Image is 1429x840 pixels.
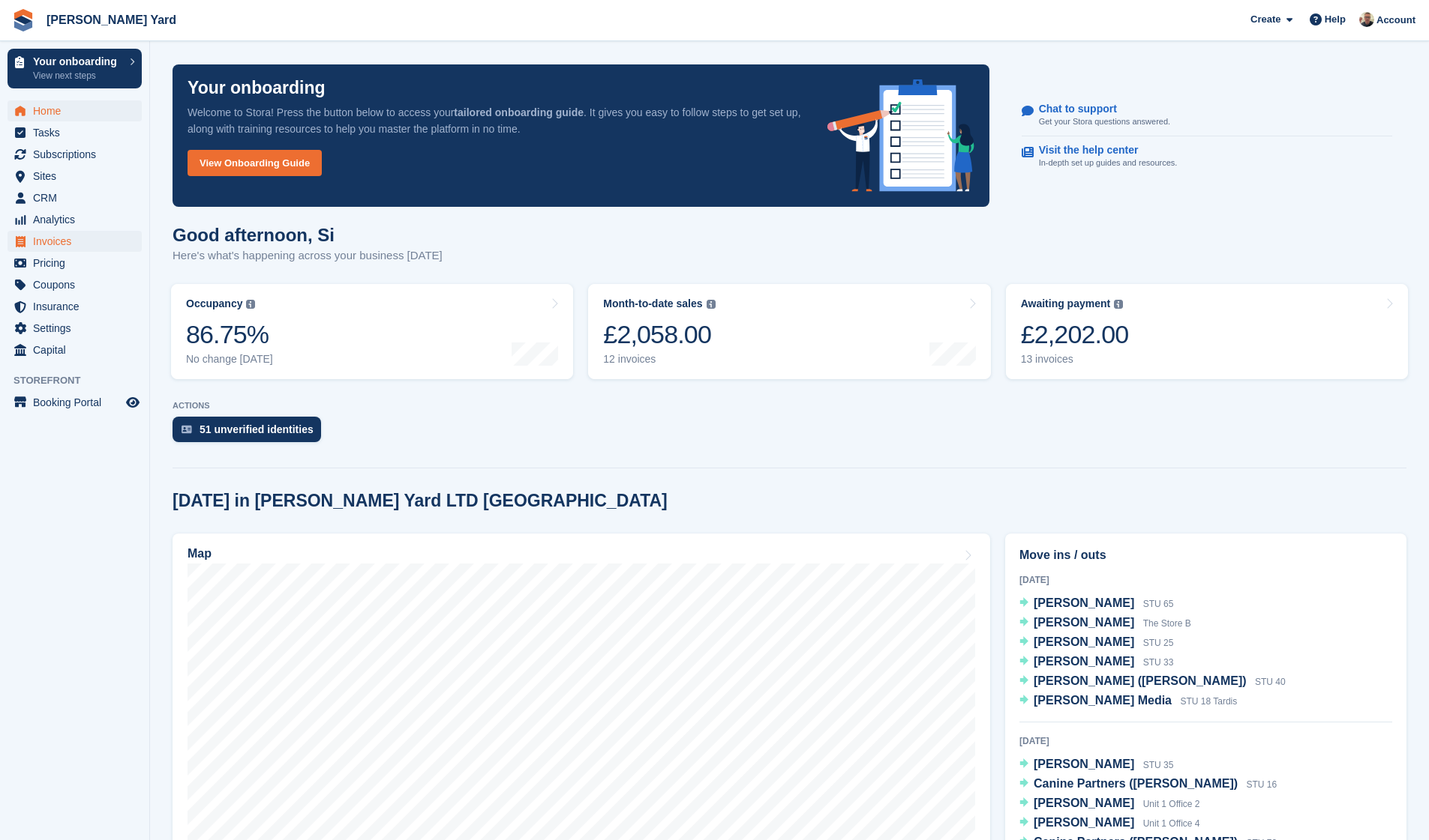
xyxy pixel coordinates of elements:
[171,284,573,379] a: Occupancy 86.75% No change [DATE]
[8,253,142,274] a: menu
[1143,657,1174,668] span: STU 33
[8,296,142,317] a: menu
[1255,677,1286,687] span: STU 40
[1039,115,1170,128] p: Get your Stora questions answered.
[8,339,142,360] a: menu
[124,393,142,411] a: Preview store
[1019,755,1173,775] a: [PERSON_NAME] STU 35
[1039,103,1158,115] p: Chat to support
[186,353,273,366] div: No change [DATE]
[1006,284,1408,379] a: Awaiting payment £2,202.00 13 invoices
[1019,692,1237,711] a: [PERSON_NAME] Media STU 18 Tardis
[603,297,702,310] div: Month-to-date sales
[1325,12,1346,27] span: Help
[33,122,123,143] span: Tasks
[33,209,123,230] span: Analytics
[173,417,329,450] a: 51 unverified identities
[1143,818,1200,829] span: Unit 1 Office 4
[33,253,123,274] span: Pricing
[1034,694,1172,707] span: [PERSON_NAME] Media
[8,49,142,88] a: Your onboarding View next steps
[1143,760,1174,770] span: STU 35
[188,150,322,176] a: View Onboarding Guide
[8,392,142,413] a: menu
[1019,573,1392,587] div: [DATE]
[1021,319,1129,350] div: £2,202.00
[1034,596,1134,609] span: [PERSON_NAME]
[186,297,242,310] div: Occupancy
[1143,799,1200,809] span: Unit 1 Office 2
[8,318,142,339] a: menu
[1021,297,1111,310] div: Awaiting payment
[1019,672,1286,692] a: [PERSON_NAME] ([PERSON_NAME]) STU 40
[1114,300,1123,309] img: icon-info-grey-7440780725fd019a000dd9b08b2336e03edf1995a4989e88bcd33f0948082b44.svg
[1034,674,1247,687] span: [PERSON_NAME] ([PERSON_NAME])
[1246,779,1277,790] span: STU 16
[1034,655,1134,668] span: [PERSON_NAME]
[603,353,715,366] div: 12 invoices
[8,209,142,230] a: menu
[33,144,123,165] span: Subscriptions
[188,104,803,137] p: Welcome to Stora! Press the button below to access your . It gives you easy to follow steps to ge...
[1019,814,1200,833] a: [PERSON_NAME] Unit 1 Office 4
[603,319,715,350] div: £2,058.00
[1019,633,1173,653] a: [PERSON_NAME] STU 25
[8,122,142,143] a: menu
[588,284,990,379] a: Month-to-date sales £2,058.00 12 invoices
[182,425,192,434] img: verify_identity-adf6edd0f0f0b5bbfe63781bf79b02c33cf7c696d77639b501bdc392416b5a36.svg
[8,274,142,295] a: menu
[1019,546,1392,564] h2: Move ins / outs
[454,106,584,118] strong: tailored onboarding guide
[8,100,142,121] a: menu
[33,166,123,187] span: Sites
[33,69,122,82] p: View next steps
[14,373,149,388] span: Storefront
[1359,12,1374,27] img: Si Allen
[1034,758,1134,770] span: [PERSON_NAME]
[188,547,212,560] h2: Map
[200,423,314,435] div: 51 unverified identities
[827,79,974,192] img: onboarding-info-6c161a55d2c0e0a8cae90662b2fe09162a5109e8cc188191df67fb4f79e88e88.svg
[33,274,123,295] span: Coupons
[1019,653,1173,672] a: [PERSON_NAME] STU 33
[1143,638,1174,648] span: STU 25
[173,491,668,511] h2: [DATE] in [PERSON_NAME] Yard LTD [GEOGRAPHIC_DATA]
[1034,777,1238,790] span: Canine Partners ([PERSON_NAME])
[1019,734,1392,748] div: [DATE]
[1034,816,1134,829] span: [PERSON_NAME]
[33,56,122,67] p: Your onboarding
[1019,775,1277,794] a: Canine Partners ([PERSON_NAME]) STU 16
[8,187,142,208] a: menu
[1039,144,1166,157] p: Visit the help center
[173,401,1406,411] p: ACTIONS
[1180,696,1237,707] span: STU 18 Tardis
[33,339,123,360] span: Capital
[33,296,123,317] span: Insurance
[12,9,35,31] img: stora-icon-8386f47178a22dfd0bd8f6a31ec36ba5ce8667c1dd55bd0f319d3a0aa187defe.svg
[1034,635,1134,648] span: [PERSON_NAME]
[8,166,142,187] a: menu
[33,231,123,252] span: Invoices
[33,392,123,413] span: Booking Portal
[173,247,443,265] p: Here's what's happening across your business [DATE]
[1034,616,1134,629] span: [PERSON_NAME]
[1143,599,1174,609] span: STU 65
[707,300,716,309] img: icon-info-grey-7440780725fd019a000dd9b08b2336e03edf1995a4989e88bcd33f0948082b44.svg
[1039,157,1178,169] p: In-depth set up guides and resources.
[1019,794,1200,814] a: [PERSON_NAME] Unit 1 Office 2
[41,7,182,32] a: [PERSON_NAME] Yard
[1143,618,1191,629] span: The Store B
[1019,614,1191,633] a: [PERSON_NAME] The Store B
[1022,95,1392,136] a: Chat to support Get your Stora questions answered.
[186,319,273,350] div: 86.75%
[1034,797,1134,809] span: [PERSON_NAME]
[188,79,326,97] p: Your onboarding
[33,318,123,339] span: Settings
[8,144,142,165] a: menu
[1376,13,1415,28] span: Account
[33,187,123,208] span: CRM
[173,225,443,245] h1: Good afternoon, Si
[33,100,123,121] span: Home
[1022,136,1392,177] a: Visit the help center In-depth set up guides and resources.
[246,300,255,309] img: icon-info-grey-7440780725fd019a000dd9b08b2336e03edf1995a4989e88bcd33f0948082b44.svg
